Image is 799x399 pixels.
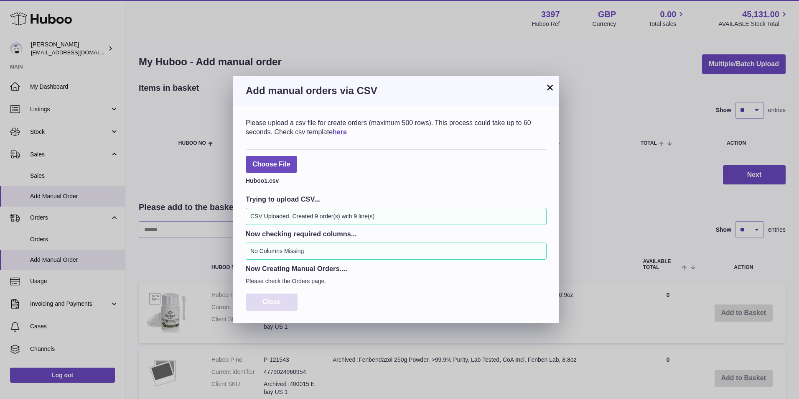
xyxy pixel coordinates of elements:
h3: Now checking required columns... [246,229,547,238]
h3: Now Creating Manual Orders.... [246,264,547,273]
button: × [545,82,555,92]
span: Close [262,298,281,305]
span: Choose File [246,156,297,173]
h3: Trying to upload CSV... [246,194,547,204]
div: Please upload a csv file for create orders (maximum 500 rows). This process could take up to 60 s... [246,118,547,136]
div: No Columns Missing [246,243,547,260]
p: Please check the Orders page. [246,277,547,285]
button: Close [246,294,298,311]
div: CSV Uploaded. Created 9 order(s) with 9 line(s) [246,208,547,225]
div: Huboo1.csv [246,175,547,185]
a: here [333,128,347,136]
h3: Add manual orders via CSV [246,84,547,97]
